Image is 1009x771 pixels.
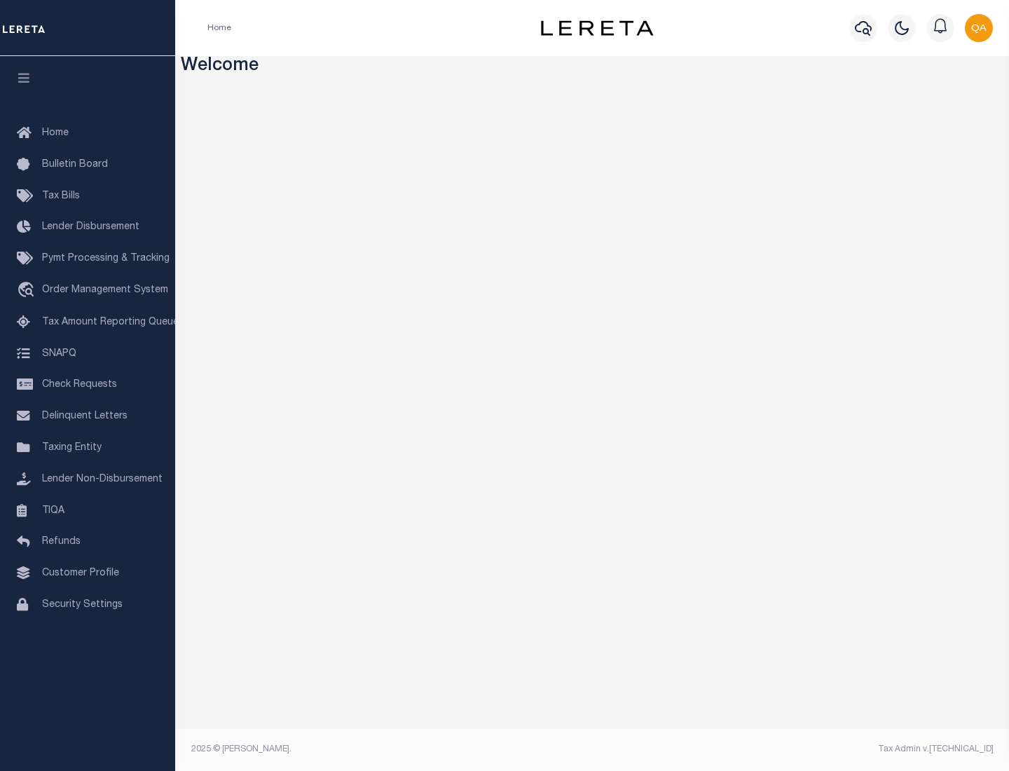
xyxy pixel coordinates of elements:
span: Taxing Entity [42,443,102,453]
span: Home [42,128,69,138]
span: Check Requests [42,380,117,390]
span: Refunds [42,537,81,547]
i: travel_explore [17,282,39,300]
span: Order Management System [42,285,168,295]
span: Customer Profile [42,568,119,578]
span: SNAPQ [42,348,76,358]
span: Lender Non-Disbursement [42,475,163,484]
img: logo-dark.svg [541,20,653,36]
span: Lender Disbursement [42,222,139,232]
div: 2025 © [PERSON_NAME]. [181,743,593,756]
span: Tax Amount Reporting Queue [42,318,179,327]
span: Pymt Processing & Tracking [42,254,170,264]
span: Security Settings [42,600,123,610]
div: Tax Admin v.[TECHNICAL_ID] [603,743,994,756]
li: Home [207,22,231,34]
img: svg+xml;base64,PHN2ZyB4bWxucz0iaHR0cDovL3d3dy53My5vcmcvMjAwMC9zdmciIHBvaW50ZXItZXZlbnRzPSJub25lIi... [965,14,993,42]
span: TIQA [42,505,64,515]
h3: Welcome [181,56,1004,78]
span: Delinquent Letters [42,411,128,421]
span: Tax Bills [42,191,80,201]
span: Bulletin Board [42,160,108,170]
